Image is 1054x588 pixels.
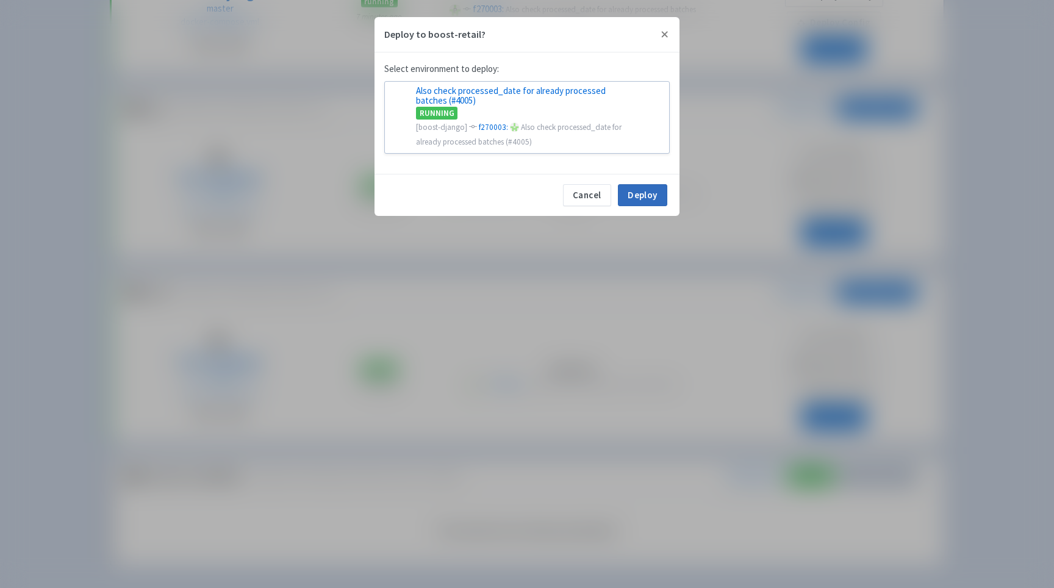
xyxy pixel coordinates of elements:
[618,184,667,206] button: Deploy
[384,27,486,41] h5: Deploy to boost-retail?
[510,123,518,131] span: by: esauser
[479,122,508,132] span: f270003:
[384,62,499,76] label: Select environment to deploy:
[394,84,660,151] a: Also check processed_date for already processed batches (#4005) RUNNING [boost-django] f270003: P...
[563,184,611,206] button: Cancel
[409,86,645,106] div: Also check processed_date for already processed batches (#4005)
[416,122,467,132] span: [boost-django]
[650,17,679,52] button: Close
[416,122,621,147] span: Also check processed_date for already processed batches (#4005)
[416,107,457,119] span: RUNNING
